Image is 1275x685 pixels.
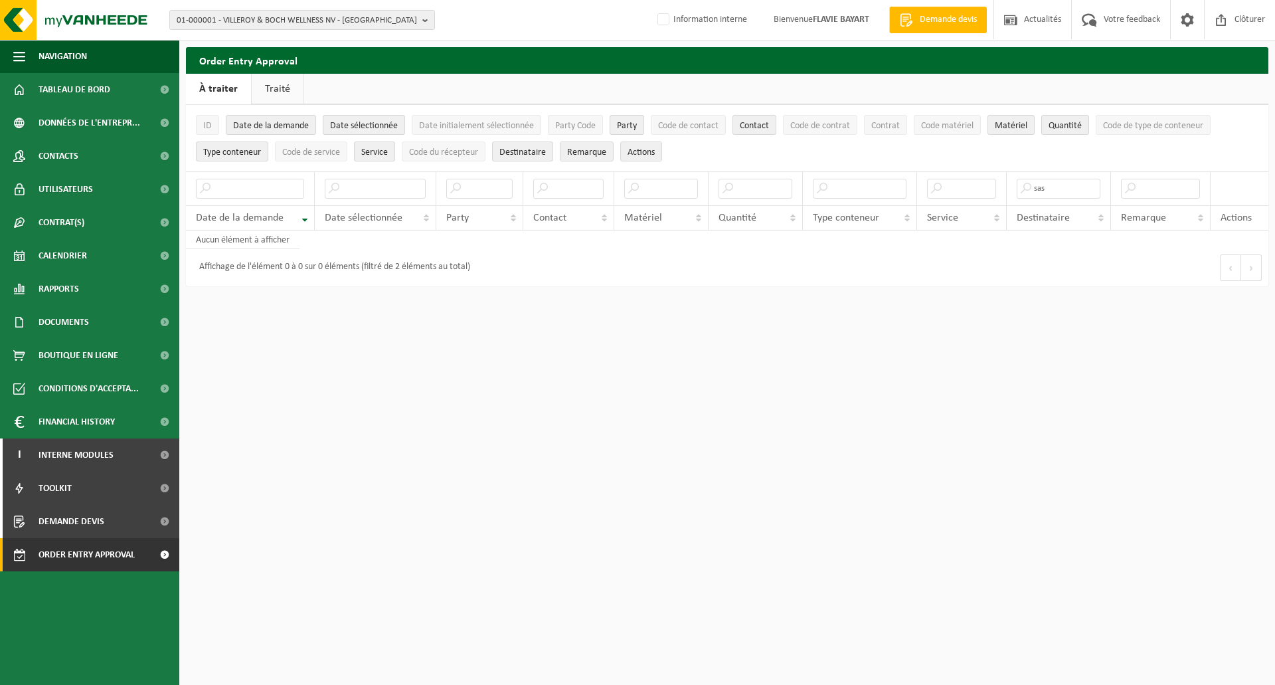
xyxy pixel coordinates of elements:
span: Financial History [39,405,115,439]
button: Code du récepteurCode du récepteur: Activate to sort [402,142,485,161]
span: Service [361,147,388,157]
strong: FLAVIE BAYART [813,15,869,25]
span: Code de service [282,147,340,157]
a: À traiter [186,74,251,104]
span: Demande devis [916,13,980,27]
span: Code de contrat [790,121,850,131]
a: Demande devis [889,7,987,33]
span: Party Code [555,121,596,131]
button: Code de contratCode de contrat: Activate to sort [783,115,857,135]
button: IDID: Activate to sort [196,115,219,135]
span: Matériel [624,213,662,223]
span: Destinataire [499,147,546,157]
span: Données de l'entrepr... [39,106,140,140]
span: Contrat(s) [39,206,84,239]
span: Toolkit [39,472,72,505]
span: Demande devis [39,505,104,538]
button: 01-000001 - VILLEROY & BOCH WELLNESS NV - [GEOGRAPHIC_DATA] [169,10,435,30]
button: Code de type de conteneurCode de type de conteneur: Activate to sort [1096,115,1211,135]
span: Rapports [39,272,79,306]
button: PartyParty: Activate to sort [610,115,644,135]
button: Type conteneurType conteneur: Activate to sort [196,142,268,161]
h2: Order Entry Approval [186,47,1268,73]
span: Remarque [1121,213,1166,223]
span: Party [617,121,637,131]
span: Utilisateurs [39,173,93,206]
span: Quantité [719,213,756,223]
button: Actions [620,142,662,161]
span: Destinataire [1017,213,1070,223]
button: Code de serviceCode de service: Activate to sort [275,142,347,161]
span: Code du récepteur [409,147,478,157]
button: Date sélectionnéeDate sélectionnée: Activate to sort [323,115,405,135]
span: Documents [39,306,89,339]
button: Party CodeParty Code: Activate to sort [548,115,603,135]
span: Date sélectionnée [325,213,402,223]
div: Affichage de l'élément 0 à 0 sur 0 éléments (filtré de 2 éléments au total) [193,256,470,280]
span: Type conteneur [813,213,879,223]
span: Order entry approval [39,538,135,571]
button: Code matérielCode matériel: Activate to sort [914,115,981,135]
span: Actions [1221,213,1252,223]
span: Date sélectionnée [330,121,398,131]
button: Date de la demandeDate de la demande: Activate to remove sorting [226,115,316,135]
span: Contacts [39,140,78,173]
a: Traité [252,74,303,104]
span: Contact [740,121,769,131]
button: Date initialement sélectionnéeDate initialement sélectionnée: Activate to sort [412,115,541,135]
span: I [13,439,25,472]
button: Code de contactCode de contact: Activate to sort [651,115,726,135]
button: QuantitéQuantité: Activate to sort [1041,115,1089,135]
span: Code de contact [658,121,719,131]
span: Quantité [1049,121,1082,131]
span: Date de la demande [233,121,309,131]
button: ServiceService: Activate to sort [354,142,395,161]
button: RemarqueRemarque: Activate to sort [560,142,614,161]
td: Aucun élément à afficher [186,231,299,249]
span: Remarque [567,147,606,157]
span: Calendrier [39,239,87,272]
span: Contrat [871,121,900,131]
span: Party [446,213,469,223]
span: Date de la demande [196,213,284,223]
span: Actions [628,147,655,157]
label: Information interne [655,10,747,30]
span: Service [927,213,958,223]
button: Next [1241,254,1262,281]
span: Code matériel [921,121,974,131]
span: Conditions d'accepta... [39,372,139,405]
span: Code de type de conteneur [1103,121,1203,131]
span: Date initialement sélectionnée [419,121,534,131]
span: Interne modules [39,439,114,472]
span: ID [203,121,212,131]
span: Navigation [39,40,87,73]
button: Previous [1220,254,1241,281]
span: 01-000001 - VILLEROY & BOCH WELLNESS NV - [GEOGRAPHIC_DATA] [177,11,417,31]
span: Matériel [995,121,1027,131]
span: Contact [533,213,566,223]
button: DestinataireDestinataire : Activate to sort [492,142,553,161]
span: Boutique en ligne [39,339,118,372]
span: Type conteneur [203,147,261,157]
span: Tableau de bord [39,73,110,106]
button: ContratContrat: Activate to sort [864,115,907,135]
button: ContactContact: Activate to sort [732,115,776,135]
button: MatérielMatériel: Activate to sort [987,115,1035,135]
